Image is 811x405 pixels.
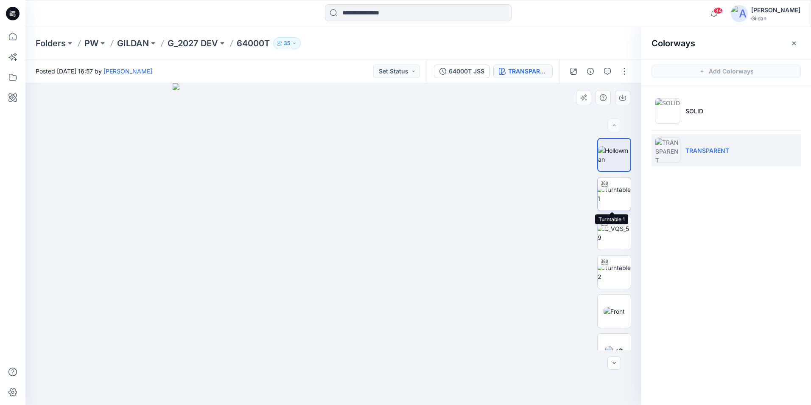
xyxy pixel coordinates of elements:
img: G_VQS_59 [598,224,631,242]
div: TRANSPARENT [508,67,547,76]
span: Posted [DATE] 16:57 by [36,67,152,76]
a: G_2027 DEV [168,37,218,49]
h2: Colorways [652,38,695,48]
img: Front [604,307,625,316]
img: SOLID [655,98,680,124]
a: GILDAN [117,37,149,49]
p: 64000T [237,37,270,49]
div: [PERSON_NAME] [751,5,800,15]
img: eyJhbGciOiJIUzI1NiIsImtpZCI6IjAiLCJzbHQiOiJzZXMiLCJ0eXAiOiJKV1QifQ.eyJkYXRhIjp7InR5cGUiOiJzdG9yYW... [173,83,494,405]
img: Left [605,346,623,355]
p: 35 [284,39,290,48]
a: Folders [36,37,66,49]
img: Hollowman [598,146,630,164]
span: 34 [713,7,723,14]
button: Details [584,65,597,78]
a: PW [84,37,98,49]
button: 35 [273,37,301,49]
button: TRANSPARENT [493,65,553,78]
img: Turntable 2 [598,263,631,281]
img: TRANSPARENT [655,138,680,163]
p: TRANSPARENT [685,146,729,155]
div: Gildan [751,15,800,22]
img: avatar [731,5,748,22]
img: Turntable 1 [598,185,631,203]
p: SOLID [685,107,703,115]
div: 64000T JSS [449,67,484,76]
a: [PERSON_NAME] [103,67,152,75]
button: 64000T JSS [434,65,490,78]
